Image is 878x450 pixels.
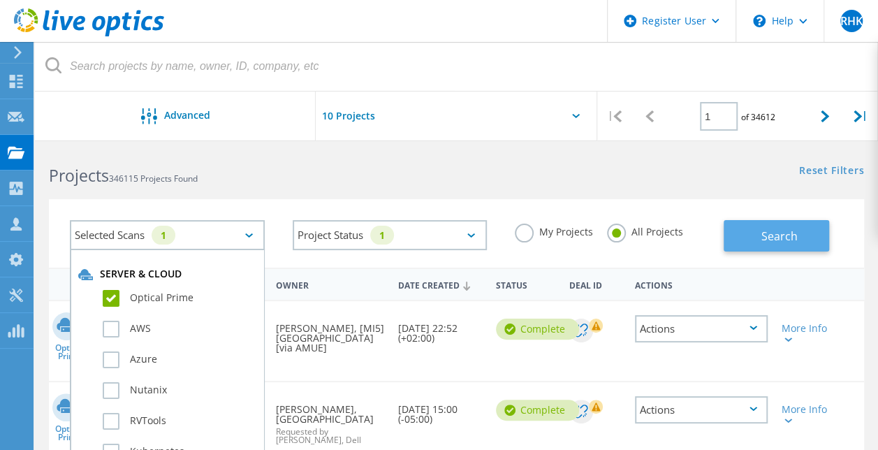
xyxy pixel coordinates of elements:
[49,344,89,361] span: Optical Prime
[103,351,256,368] label: Azure
[269,301,391,367] div: [PERSON_NAME], [MI5] [GEOGRAPHIC_DATA][via AMUE]
[164,110,210,120] span: Advanced
[628,271,775,297] div: Actions
[799,166,864,177] a: Reset Filters
[489,271,562,297] div: Status
[103,290,256,307] label: Optical Prime
[607,224,683,237] label: All Projects
[724,220,829,252] button: Search
[840,15,862,27] span: RHK
[782,405,833,424] div: More Info
[391,382,489,438] div: [DATE] 15:00 (-05:00)
[753,15,766,27] svg: \n
[70,220,265,250] div: Selected Scans
[741,111,775,123] span: of 34612
[49,425,89,442] span: Optical Prime
[635,315,768,342] div: Actions
[293,220,488,250] div: Project Status
[782,324,833,343] div: More Info
[109,173,198,184] span: 346115 Projects Found
[276,428,384,444] span: Requested by [PERSON_NAME], Dell
[49,164,109,187] b: Projects
[78,268,256,282] div: Server & Cloud
[843,92,878,141] div: |
[152,226,175,245] div: 1
[496,400,579,421] div: Complete
[597,92,632,141] div: |
[269,271,391,297] div: Owner
[515,224,593,237] label: My Projects
[103,413,256,430] label: RVTools
[14,29,164,39] a: Live Optics Dashboard
[370,226,394,245] div: 1
[635,396,768,423] div: Actions
[103,321,256,337] label: AWS
[103,382,256,399] label: Nutanix
[761,228,797,244] span: Search
[391,301,489,357] div: [DATE] 22:52 (+02:00)
[391,271,489,298] div: Date Created
[496,319,579,340] div: Complete
[562,271,627,297] div: Deal Id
